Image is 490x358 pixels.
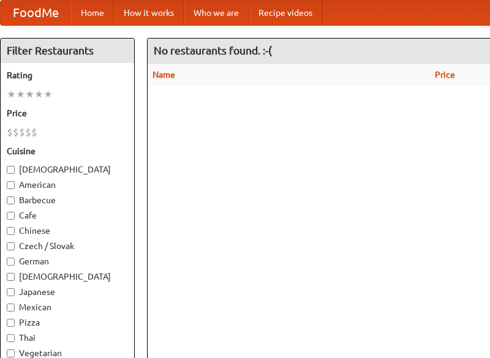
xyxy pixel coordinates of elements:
input: [DEMOGRAPHIC_DATA] [7,166,15,174]
li: ★ [16,88,25,101]
input: Pizza [7,319,15,327]
label: Japanese [7,286,128,298]
input: [DEMOGRAPHIC_DATA] [7,273,15,281]
h5: Cuisine [7,145,128,157]
input: Barbecue [7,196,15,204]
label: Thai [7,332,128,344]
li: $ [19,125,25,139]
label: [DEMOGRAPHIC_DATA] [7,163,128,176]
h5: Price [7,107,128,119]
label: Barbecue [7,194,128,206]
h4: Filter Restaurants [1,39,134,63]
input: Thai [7,334,15,342]
a: How it works [114,1,184,25]
li: ★ [34,88,43,101]
a: Recipe videos [249,1,322,25]
label: Cafe [7,209,128,222]
input: Japanese [7,288,15,296]
input: American [7,181,15,189]
label: Chinese [7,225,128,237]
li: $ [25,125,31,139]
li: $ [13,125,19,139]
input: Czech / Slovak [7,242,15,250]
label: Mexican [7,301,128,313]
label: Pizza [7,316,128,329]
ng-pluralize: No restaurants found. :-( [154,45,272,56]
a: Name [153,70,175,80]
input: Cafe [7,212,15,220]
label: American [7,179,128,191]
a: Price [435,70,455,80]
label: Czech / Slovak [7,240,128,252]
li: ★ [43,88,53,101]
li: $ [7,125,13,139]
a: FoodMe [1,1,71,25]
li: ★ [25,88,34,101]
li: ★ [7,88,16,101]
input: German [7,258,15,266]
a: Who we are [184,1,249,25]
input: Chinese [7,227,15,235]
input: Vegetarian [7,349,15,357]
label: German [7,255,128,267]
h5: Rating [7,69,128,81]
a: Home [71,1,114,25]
li: $ [31,125,37,139]
label: [DEMOGRAPHIC_DATA] [7,270,128,283]
input: Mexican [7,304,15,311]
